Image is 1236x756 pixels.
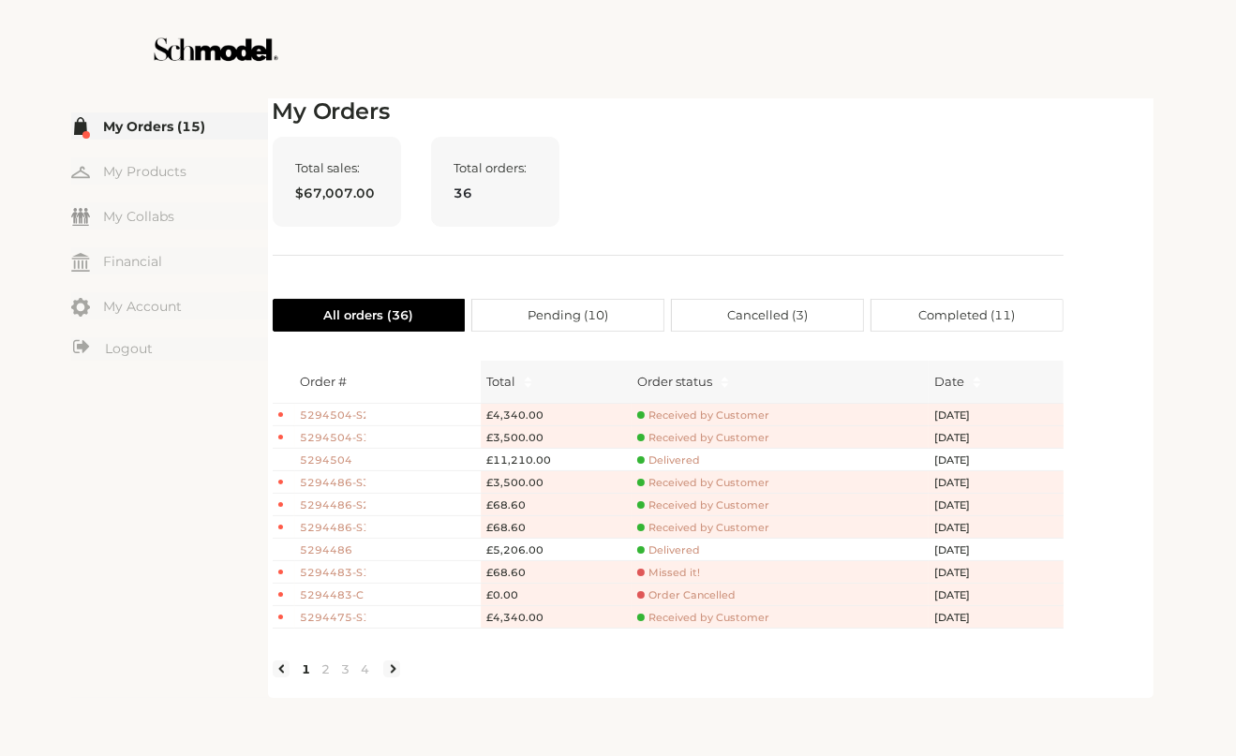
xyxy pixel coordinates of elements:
[71,112,268,363] div: Menu
[934,452,990,468] span: [DATE]
[301,610,366,626] span: 5294475-S1
[296,160,378,175] span: Total sales:
[934,542,990,558] span: [DATE]
[934,587,990,603] span: [DATE]
[637,408,769,422] span: Received by Customer
[301,408,366,423] span: 5294504-S2
[934,520,990,536] span: [DATE]
[972,380,982,391] span: caret-down
[301,497,366,513] span: 5294486-S2
[637,543,700,557] span: Delivered
[296,183,378,203] span: $67,007.00
[720,380,730,391] span: caret-down
[301,520,366,536] span: 5294486-S1
[720,374,730,384] span: caret-up
[486,372,515,391] span: Total
[71,202,268,230] a: My Collabs
[972,374,982,384] span: caret-up
[637,566,700,580] span: Missed it!
[637,372,712,391] div: Order status
[297,660,317,677] a: 1
[273,98,1064,126] h2: My Orders
[934,497,990,513] span: [DATE]
[301,565,366,581] span: 5294483-S1
[481,404,632,426] td: £4,340.00
[481,471,632,494] td: £3,500.00
[71,112,268,140] a: My Orders (15)
[71,163,90,182] img: my-hanger.svg
[481,426,632,449] td: £3,500.00
[301,542,366,558] span: 5294486
[637,498,769,512] span: Received by Customer
[481,584,632,606] td: £0.00
[481,516,632,539] td: £68.60
[301,587,366,603] span: 5294483-C
[637,453,700,467] span: Delivered
[454,160,536,175] span: Total orders:
[934,565,990,581] span: [DATE]
[301,430,366,446] span: 5294504-S1
[336,660,356,677] a: 3
[71,208,90,226] img: my-friends.svg
[934,372,964,391] span: Date
[273,660,290,677] li: Previous Page
[637,476,769,490] span: Received by Customer
[454,183,536,203] span: 36
[301,452,366,468] span: 5294504
[71,292,268,319] a: My Account
[481,449,632,471] td: £11,210.00
[637,521,769,535] span: Received by Customer
[934,430,990,446] span: [DATE]
[934,610,990,626] span: [DATE]
[71,117,90,136] img: my-order.svg
[317,660,336,677] a: 2
[481,539,632,561] td: £5,206.00
[71,253,90,272] img: my-financial.svg
[637,611,769,625] span: Received by Customer
[528,300,608,331] span: Pending ( 10 )
[637,588,736,602] span: Order Cancelled
[71,337,268,361] a: Logout
[301,475,366,491] span: 5294486-S3
[71,247,268,274] a: Financial
[481,494,632,516] td: £68.60
[934,475,990,491] span: [DATE]
[918,300,1015,331] span: Completed ( 11 )
[71,157,268,185] a: My Products
[481,561,632,584] td: £68.60
[727,300,808,331] span: Cancelled ( 3 )
[481,606,632,629] td: £4,340.00
[934,408,990,423] span: [DATE]
[356,660,376,677] a: 4
[323,300,413,331] span: All orders ( 36 )
[637,431,769,445] span: Received by Customer
[523,374,533,384] span: caret-up
[523,380,533,391] span: caret-down
[71,298,90,317] img: my-account.svg
[383,660,400,677] li: Next Page
[295,361,482,404] th: Order #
